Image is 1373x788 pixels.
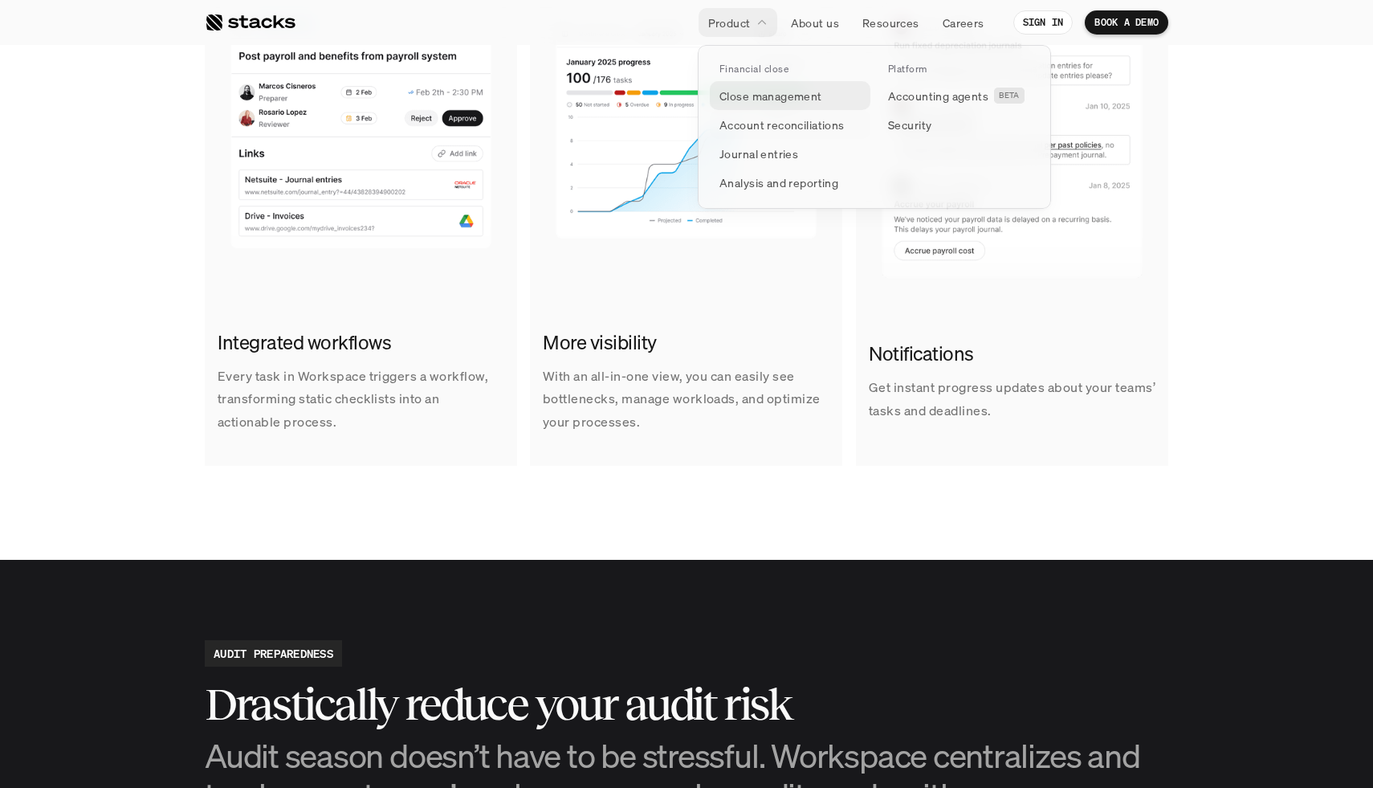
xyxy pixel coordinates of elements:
[218,365,504,434] p: Every task in Workspace triggers a workflow, transforming static checklists into an actionable pr...
[878,110,1039,139] a: Security
[708,14,751,31] p: Product
[878,81,1039,110] a: Accounting agentsBETA
[205,680,1168,729] h2: Drastically reduce your audit risk
[1094,17,1159,28] p: BOOK A DEMO
[869,341,1155,368] h2: Notifications
[1085,10,1168,35] a: BOOK A DEMO
[943,14,984,31] p: Careers
[853,8,929,37] a: Resources
[710,168,870,197] a: Analysis and reporting
[719,88,822,104] p: Close management
[710,81,870,110] a: Close management
[214,645,333,662] h2: AUDIT PREPAREDNESS
[1013,10,1074,35] a: SIGN IN
[710,110,870,139] a: Account reconciliations
[781,8,849,37] a: About us
[218,329,504,357] h2: Integrated workflows
[543,365,829,434] p: With an all-in-one view, you can easily see bottlenecks, manage workloads, and optimize your proc...
[719,145,798,162] p: Journal entries
[862,14,919,31] p: Resources
[888,63,927,75] p: Platform
[933,8,994,37] a: Careers
[719,63,788,75] p: Financial close
[189,306,260,317] a: Privacy Policy
[888,88,988,104] p: Accounting agents
[719,174,838,191] p: Analysis and reporting
[888,116,931,133] p: Security
[719,116,845,133] p: Account reconciliations
[543,329,829,357] h2: More visibility
[710,139,870,168] a: Journal entries
[869,376,1155,423] p: Get instant progress updates about your teams’ tasks and deadlines.
[999,91,1020,100] h2: BETA
[791,14,839,31] p: About us
[1023,17,1064,28] p: SIGN IN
